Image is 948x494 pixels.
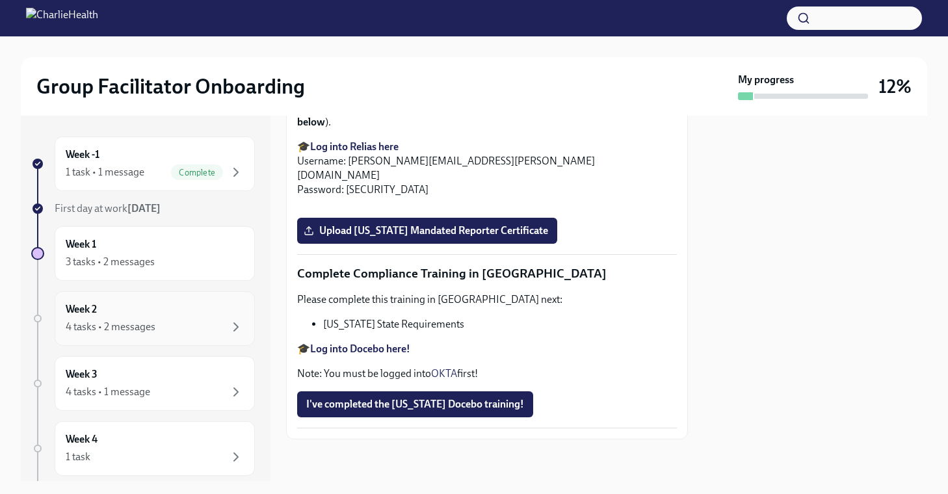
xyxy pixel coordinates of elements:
strong: [DATE] [127,202,161,214]
button: I've completed the [US_STATE] Docebo training! [297,391,533,417]
span: Upload [US_STATE] Mandated Reporter Certificate [306,224,548,237]
span: First day at work [55,202,161,214]
div: 1 task [66,450,90,464]
h2: Group Facilitator Onboarding [36,73,305,99]
a: Week 24 tasks • 2 messages [31,291,255,346]
li: [US_STATE] State Requirements [323,317,677,331]
a: OKTA [431,367,457,380]
p: Please complete this training in [GEOGRAPHIC_DATA] next: [297,292,677,307]
p: Note: You must be logged into first! [297,367,677,381]
a: Log into Docebo here! [310,343,410,355]
img: CharlieHealth [26,8,98,29]
span: Complete [171,168,223,177]
p: 🎓 [297,342,677,356]
a: First day at work[DATE] [31,201,255,216]
a: Week 34 tasks • 1 message [31,356,255,411]
h3: 12% [878,75,912,98]
p: 🎓 Username: [PERSON_NAME][EMAIL_ADDRESS][PERSON_NAME][DOMAIN_NAME] Password: [SECURITY_DATA] [297,140,677,197]
div: 1 task • 1 message [66,165,144,179]
p: Complete Compliance Training in [GEOGRAPHIC_DATA] [297,265,677,282]
h6: Week 2 [66,302,97,317]
strong: My progress [738,73,794,87]
a: Week -11 task • 1 messageComplete [31,136,255,191]
h6: Week 3 [66,367,98,382]
h6: Week -1 [66,148,99,162]
a: Log into Relias here [310,140,399,153]
label: Upload [US_STATE] Mandated Reporter Certificate [297,218,557,244]
div: 3 tasks • 2 messages [66,255,155,269]
span: I've completed the [US_STATE] Docebo training! [306,398,524,411]
a: Week 41 task [31,421,255,476]
div: 4 tasks • 1 message [66,385,150,399]
h6: Week 4 [66,432,98,447]
a: Week 13 tasks • 2 messages [31,226,255,281]
h6: Week 1 [66,237,96,252]
div: 4 tasks • 2 messages [66,320,155,334]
